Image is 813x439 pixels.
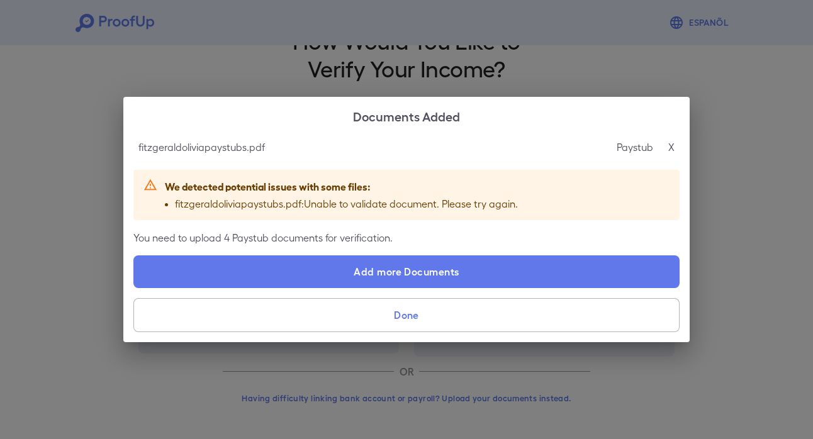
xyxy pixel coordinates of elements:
[133,230,680,245] p: You need to upload 4 Paystub documents for verification.
[668,140,675,155] p: X
[165,179,518,194] p: We detected potential issues with some files:
[617,140,653,155] p: Paystub
[133,255,680,288] label: Add more Documents
[138,140,265,155] p: fitzgeraldoliviapaystubs.pdf
[123,97,690,135] h2: Documents Added
[133,298,680,332] button: Done
[175,196,518,211] p: fitzgeraldoliviapaystubs.pdf : Unable to validate document. Please try again.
